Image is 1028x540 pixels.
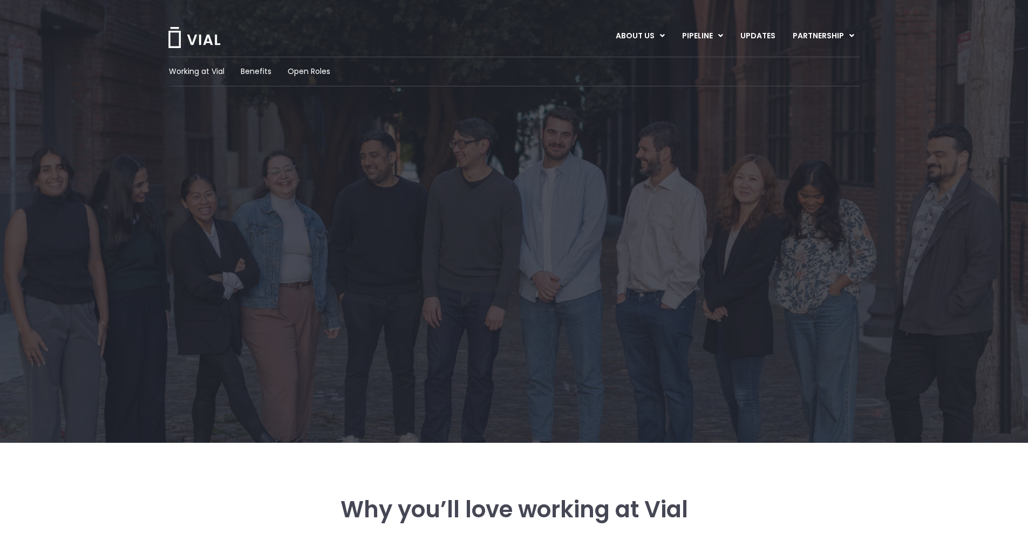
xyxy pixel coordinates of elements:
[732,27,784,45] a: UPDATES
[228,497,801,523] h3: Why you’ll love working at Vial
[167,27,221,48] img: Vial Logo
[673,27,731,45] a: PIPELINEMenu Toggle
[607,27,673,45] a: ABOUT USMenu Toggle
[169,66,224,77] a: Working at Vial
[241,66,271,77] a: Benefits
[288,66,330,77] a: Open Roles
[784,27,863,45] a: PARTNERSHIPMenu Toggle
